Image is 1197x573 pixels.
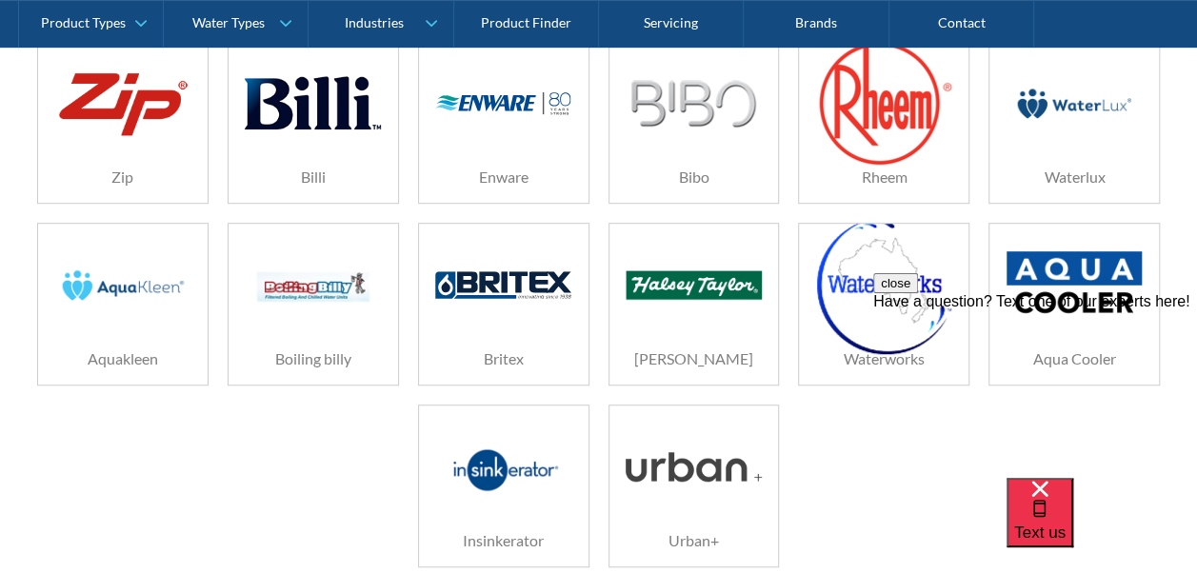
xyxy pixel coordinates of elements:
img: Billi [245,58,380,148]
iframe: podium webchat widget prompt [873,273,1197,502]
a: Aqua CoolerAqua Cooler [988,223,1160,385]
a: RheemRheem [798,41,969,204]
h6: [PERSON_NAME] [609,347,779,370]
img: Aqua Cooler [1007,251,1142,319]
img: Halsey Taylor [626,270,761,300]
a: AquakleenAquakleen [37,223,209,385]
a: WaterluxWaterlux [988,41,1160,204]
iframe: podium webchat widget bubble [1007,478,1197,573]
img: Insinkerator [435,422,570,512]
a: BiboBibo [608,41,780,204]
h6: Insinkerator [419,529,589,552]
h6: Aquakleen [38,347,208,370]
img: Boiling billy [245,240,380,330]
h6: Enware [419,166,589,188]
img: Enware [435,91,570,116]
a: EnwareEnware [418,41,589,204]
img: Waterlux [1007,58,1142,148]
div: Product Types [41,15,126,31]
img: Rheem [817,40,951,167]
h6: Bibo [609,166,779,188]
h6: Waterworks [799,347,968,370]
img: Urban+ [626,452,761,482]
div: Industries [344,15,403,31]
a: ZipZip [37,41,209,204]
img: Bibo [630,80,757,128]
img: Zip [55,63,190,144]
a: Urban+Urban+ [608,405,780,567]
img: Waterworks [817,217,951,354]
a: WaterworksWaterworks [798,223,969,385]
a: BilliBilli [228,41,399,204]
h6: Rheem [799,166,968,188]
div: Water Types [192,15,265,31]
h6: Urban+ [609,529,779,552]
h6: Britex [419,347,589,370]
a: BritexBritex [418,223,589,385]
a: Halsey Taylor[PERSON_NAME] [608,223,780,385]
h6: Billi [229,166,398,188]
img: Aquakleen [55,240,190,330]
a: InsinkeratorInsinkerator [418,405,589,567]
img: Britex [435,271,570,298]
a: Boiling billyBoiling billy [228,223,399,385]
h6: Boiling billy [229,347,398,370]
h6: Waterlux [989,166,1159,188]
h6: Zip [38,166,208,188]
